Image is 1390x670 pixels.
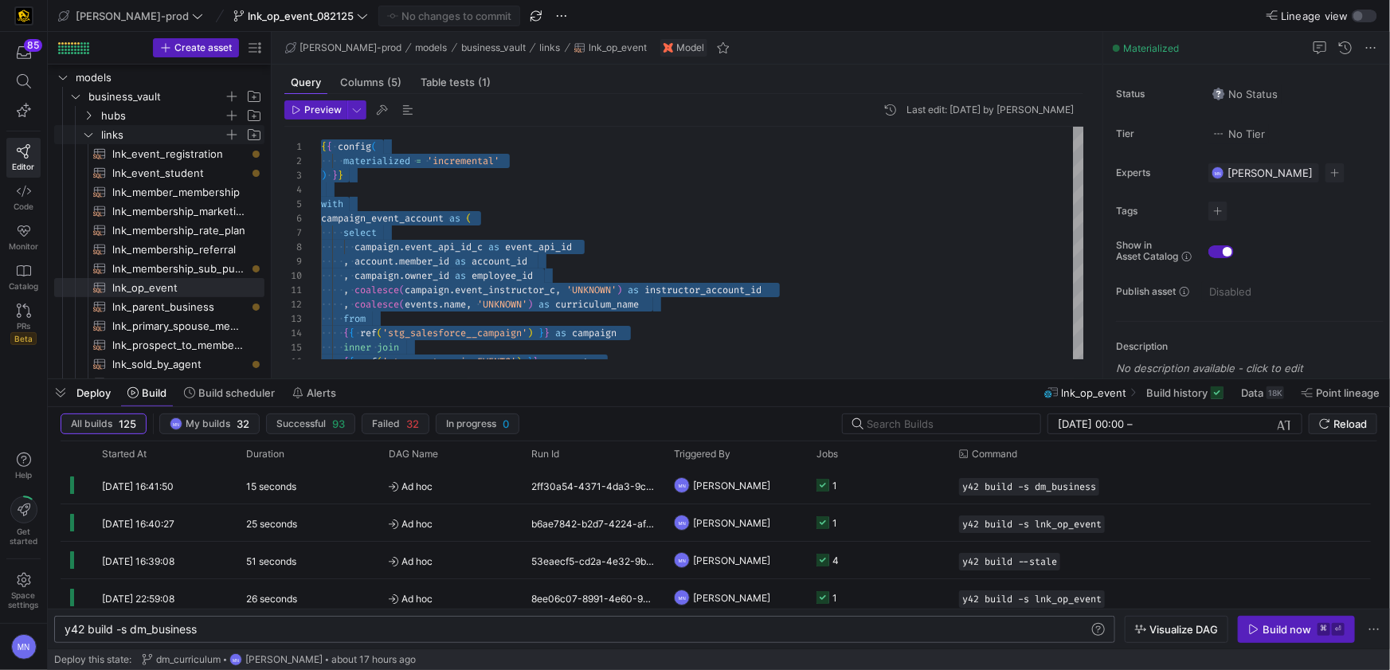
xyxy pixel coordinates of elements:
button: lnk_op_event [570,38,651,57]
span: select [343,226,377,239]
span: No Tier [1212,127,1265,140]
p: No description available - click to edit [1116,362,1384,374]
div: Press SPACE to select this row. [61,579,1371,617]
span: owner_id [405,269,449,282]
span: 'stg_events_api__EVENTS' [382,355,516,368]
kbd: ⌘ [1318,623,1330,636]
span: } [527,355,533,368]
span: y42 build -s dm_business [962,481,1096,492]
span: models [416,42,448,53]
div: MN [229,653,242,666]
div: 14 [284,326,302,340]
span: [DATE] 16:39:08 [102,555,174,567]
span: Materialized [1123,42,1179,54]
span: lnk_sold_by_agent​​​​​​​​​​ [112,355,246,374]
y42-duration: 25 seconds [246,518,297,530]
span: lnk_sub_purchase_channel_monthly_forecast​​​​​​​​​​ [112,374,246,393]
button: Visualize DAG [1125,616,1228,643]
div: Press SPACE to select this row. [61,542,1371,579]
a: PRsBeta [6,297,41,351]
span: employee_id [472,269,533,282]
span: { [349,327,354,339]
div: 6 [284,211,302,225]
button: In progress0 [436,413,519,434]
div: MN [1212,167,1224,179]
span: lnk_membership_sub_purchase_channel​​​​​​​​​​ [112,260,246,278]
y42-duration: 26 seconds [246,593,297,605]
span: as [455,269,466,282]
div: Press SPACE to select this row. [54,355,264,374]
span: Build history [1146,386,1208,399]
button: [PERSON_NAME]-prod [54,6,207,26]
span: Preview [304,104,342,116]
span: about 17 hours ago [331,654,416,665]
span: Code [14,202,33,211]
div: 4 [284,182,302,197]
span: ( [377,327,382,339]
span: = [416,155,421,167]
div: Last edit: [DATE] by [PERSON_NAME] [906,104,1074,116]
span: 0 [503,417,509,430]
span: ref [360,327,377,339]
a: Catalog [6,257,41,297]
span: lnk_event_registration​​​​​​​​​​ [112,145,246,163]
a: lnk_event_student​​​​​​​​​​ [54,163,264,182]
span: campaign [354,241,399,253]
span: account [354,255,394,268]
div: Press SPACE to select this row. [54,163,264,182]
span: . [399,241,405,253]
span: 'UNKNOWN' [566,284,617,296]
div: Press SPACE to select this row. [54,316,264,335]
span: , [343,269,349,282]
button: No statusNo Status [1208,84,1282,104]
div: 8 [284,240,302,254]
div: Press SPACE to select this row. [54,259,264,278]
span: ( [466,212,472,225]
span: (5) [387,77,401,88]
span: ) [527,298,533,311]
a: lnk_prospect_to_member_conversion​​​​​​​​​​ [54,335,264,355]
span: (1) [478,77,491,88]
button: Successful93 [266,413,355,434]
span: ( [377,355,382,368]
y42-duration: 15 seconds [246,480,296,492]
span: Create asset [174,42,232,53]
span: lnk_membership_referral​​​​​​​​​​ [112,241,246,259]
span: config [338,140,371,153]
span: lnk_parent_business​​​​​​​​​​ [112,298,246,316]
span: Run Id [531,449,559,460]
div: Press SPACE to select this row. [54,240,264,259]
input: Start datetime [1058,417,1124,430]
div: Press SPACE to select this row. [54,182,264,202]
span: Status [1116,88,1196,100]
span: { [343,327,349,339]
div: 11 [284,283,302,297]
span: Get started [10,527,37,546]
span: events [561,355,594,368]
div: Build now [1263,623,1311,636]
div: MN [674,552,690,568]
span: , [343,255,349,268]
div: 1 [832,504,837,542]
span: as [544,355,555,368]
span: Data [1241,386,1263,399]
span: materialized [343,155,410,167]
span: as [628,284,639,296]
button: No tierNo Tier [1208,123,1269,144]
div: 8ee06c07-8991-4e60-957c-774bd2716033 [522,579,664,616]
span: links [540,42,561,53]
div: Press SPACE to select this row. [54,106,264,125]
span: as [555,327,566,339]
a: lnk_parent_business​​​​​​​​​​ [54,297,264,316]
span: as [455,255,466,268]
span: 93 [332,417,345,430]
span: 32 [237,417,249,430]
span: lnk_op_event​​​​​​​​​​ [112,279,246,297]
img: No status [1212,88,1225,100]
span: . [399,269,405,282]
span: } [538,327,544,339]
span: coalesce [354,284,399,296]
button: Build history [1139,379,1231,406]
img: undefined [664,43,673,53]
button: lnk_op_event_082125 [229,6,372,26]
